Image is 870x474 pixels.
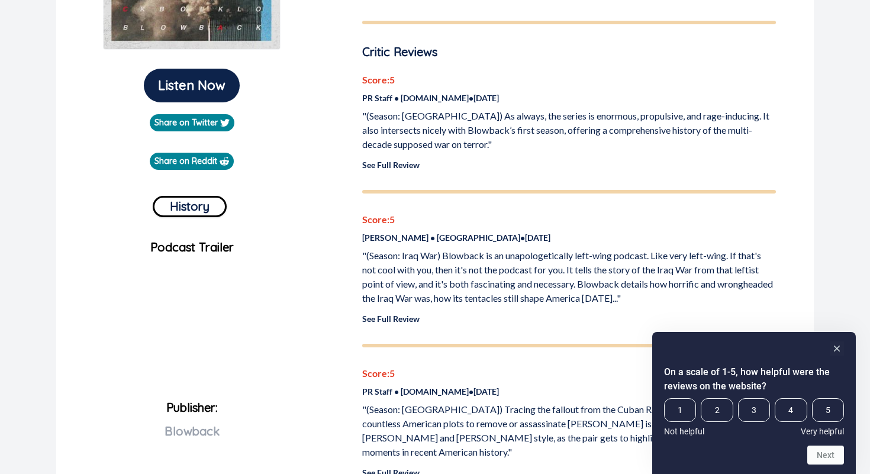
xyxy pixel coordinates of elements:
[362,231,776,244] p: [PERSON_NAME] • [GEOGRAPHIC_DATA] • [DATE]
[664,365,844,394] h2: On a scale of 1-5, how helpful were the reviews on the website? Select an option from 1 to 5, wit...
[812,398,844,422] span: 5
[362,385,776,398] p: PR Staff • [DOMAIN_NAME] • [DATE]
[153,191,227,217] a: History
[664,398,844,436] div: On a scale of 1-5, how helpful were the reviews on the website? Select an option from 1 to 5, wit...
[775,398,807,422] span: 4
[362,249,776,305] p: "(Season: Iraq War) Blowback is an unapologetically left-wing podcast. Like very left-wing. If th...
[362,92,776,104] p: PR Staff • [DOMAIN_NAME] • [DATE]
[144,69,240,102] button: Listen Now
[664,398,696,422] span: 1
[362,366,776,381] p: Score: 5
[801,427,844,436] span: Very helpful
[362,109,776,151] p: "(Season: [GEOGRAPHIC_DATA]) As always, the series is enormous, propulsive, and rage-inducing. It...
[362,314,420,324] a: See Full Review
[150,153,234,170] a: Share on Reddit
[362,43,776,61] p: Critic Reviews
[66,238,318,256] p: Podcast Trailer
[362,402,776,459] p: "(Season: [GEOGRAPHIC_DATA]) Tracing the fallout from the Cuban Revolution and detailing the coun...
[664,341,844,465] div: On a scale of 1-5, how helpful were the reviews on the website? Select an option from 1 to 5, wit...
[165,424,220,438] span: Blowback
[362,160,420,170] a: See Full Review
[830,341,844,356] button: Hide survey
[701,398,733,422] span: 2
[807,446,844,465] button: Next question
[738,398,770,422] span: 3
[664,427,704,436] span: Not helpful
[362,212,776,227] p: Score: 5
[150,114,234,131] a: Share on Twitter
[153,196,227,217] button: History
[362,73,776,87] p: Score: 5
